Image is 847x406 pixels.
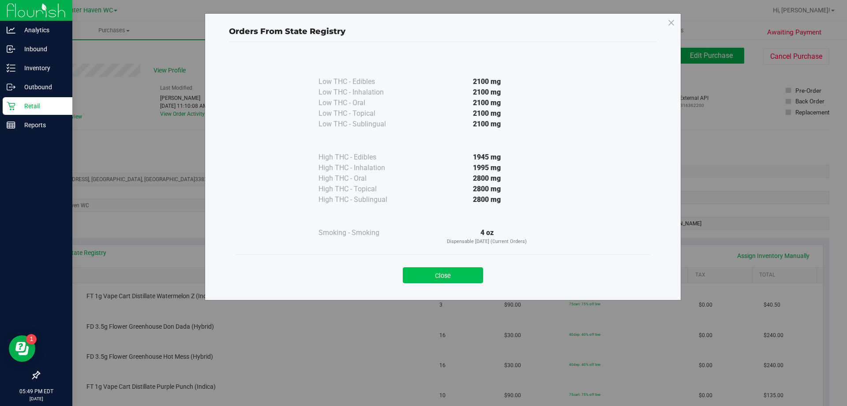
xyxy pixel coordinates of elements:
div: Low THC - Inhalation [319,87,407,98]
p: Inbound [15,44,68,54]
div: 2100 mg [407,119,567,129]
div: High THC - Inhalation [319,163,407,173]
div: 4 oz [407,228,567,246]
button: Close [403,267,483,283]
div: Low THC - Topical [319,108,407,119]
p: Analytics [15,25,68,35]
p: 05:49 PM EDT [4,387,68,395]
inline-svg: Analytics [7,26,15,34]
p: [DATE] [4,395,68,402]
inline-svg: Outbound [7,83,15,91]
div: Low THC - Oral [319,98,407,108]
div: 1995 mg [407,163,567,173]
inline-svg: Retail [7,102,15,110]
div: High THC - Sublingual [319,194,407,205]
inline-svg: Reports [7,121,15,129]
div: 1945 mg [407,152,567,163]
div: 2100 mg [407,98,567,108]
div: 2100 mg [407,76,567,87]
div: Low THC - Sublingual [319,119,407,129]
p: Dispensable [DATE] (Current Orders) [407,238,567,246]
p: Retail [15,101,68,111]
p: Reports [15,120,68,130]
div: Low THC - Edibles [319,76,407,87]
div: High THC - Topical [319,184,407,194]
div: 2800 mg [407,194,567,205]
div: High THC - Oral [319,173,407,184]
span: Orders From State Registry [229,27,345,36]
div: 2100 mg [407,108,567,119]
p: Outbound [15,82,68,92]
inline-svg: Inbound [7,45,15,53]
div: 2800 mg [407,184,567,194]
inline-svg: Inventory [7,64,15,72]
iframe: Resource center unread badge [26,334,37,345]
div: Smoking - Smoking [319,228,407,238]
p: Inventory [15,63,68,73]
div: 2800 mg [407,173,567,184]
iframe: Resource center [9,335,35,362]
div: 2100 mg [407,87,567,98]
div: High THC - Edibles [319,152,407,163]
